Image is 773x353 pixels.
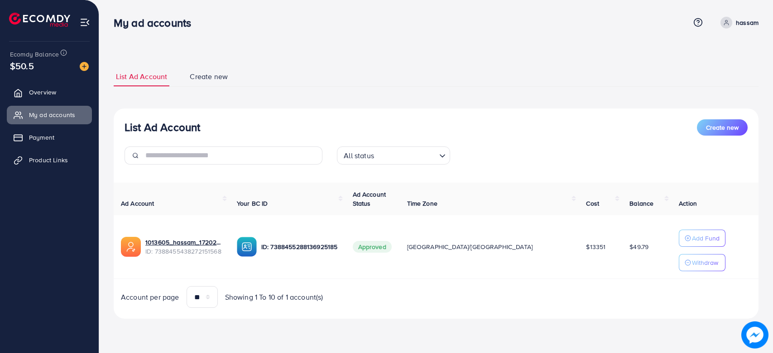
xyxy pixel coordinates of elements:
[145,238,222,256] div: <span class='underline'>1013605_hassam_1720258849996</span></br>7388455438272151568
[342,149,376,162] span: All status
[692,233,720,244] p: Add Fund
[29,110,75,119] span: My ad accounts
[629,242,648,251] span: $49.79
[377,147,436,162] input: Search for option
[237,199,268,208] span: Your BC ID
[353,241,392,253] span: Approved
[29,88,56,97] span: Overview
[29,133,54,142] span: Payment
[586,242,605,251] span: $13351
[114,16,198,29] h3: My ad accounts
[116,71,167,82] span: List Ad Account
[80,17,90,28] img: menu
[9,13,70,27] img: logo
[121,199,154,208] span: Ad Account
[190,71,228,82] span: Create new
[10,50,59,59] span: Ecomdy Balance
[7,151,92,169] a: Product Links
[697,119,748,136] button: Create new
[736,17,759,28] p: hassam
[717,17,759,28] a: hassam
[679,199,697,208] span: Action
[7,83,92,101] a: Overview
[692,257,718,268] p: Withdraw
[706,123,739,132] span: Create new
[7,128,92,146] a: Payment
[741,321,768,348] img: image
[125,121,200,134] h3: List Ad Account
[353,190,386,208] span: Ad Account Status
[261,241,338,252] p: ID: 7388455288136925185
[407,199,437,208] span: Time Zone
[121,292,179,302] span: Account per page
[629,199,653,208] span: Balance
[337,146,450,165] div: Search for option
[145,247,222,256] span: ID: 7388455438272151568
[29,155,68,165] span: Product Links
[679,254,725,271] button: Withdraw
[225,292,323,302] span: Showing 1 To 10 of 1 account(s)
[10,59,34,72] span: $50.5
[7,106,92,124] a: My ad accounts
[237,237,257,257] img: ic-ba-acc.ded83a64.svg
[145,238,222,247] a: 1013605_hassam_1720258849996
[121,237,141,257] img: ic-ads-acc.e4c84228.svg
[407,242,533,251] span: [GEOGRAPHIC_DATA]/[GEOGRAPHIC_DATA]
[679,230,725,247] button: Add Fund
[80,62,89,71] img: image
[586,199,599,208] span: Cost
